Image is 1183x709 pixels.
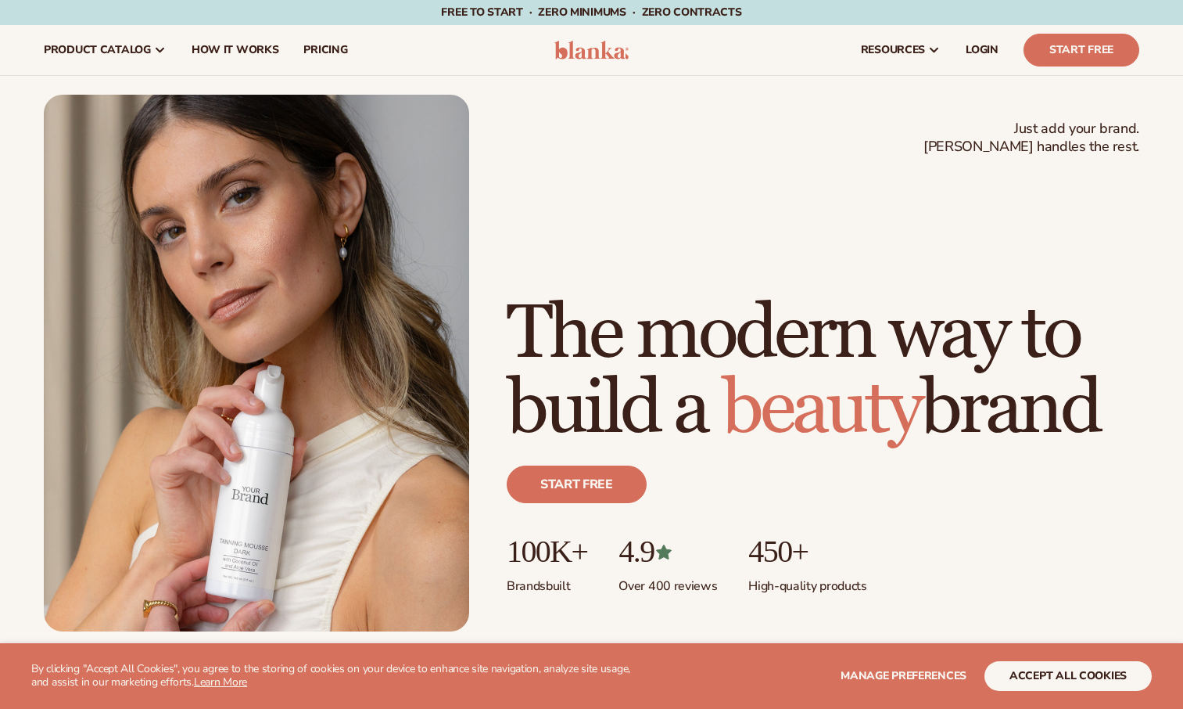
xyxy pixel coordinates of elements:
a: Learn More [194,675,247,689]
p: Over 400 reviews [618,569,717,595]
img: logo [554,41,629,59]
a: How It Works [179,25,292,75]
span: product catalog [44,44,151,56]
p: By clicking "Accept All Cookies", you agree to the storing of cookies on your device to enhance s... [31,663,642,689]
a: resources [848,25,953,75]
p: 100K+ [507,534,587,569]
h1: The modern way to build a brand [507,297,1139,447]
span: Manage preferences [841,668,966,683]
button: accept all cookies [984,661,1152,691]
span: pricing [303,44,347,56]
span: Free to start · ZERO minimums · ZERO contracts [441,5,741,20]
span: resources [861,44,925,56]
img: Female holding tanning mousse. [44,95,469,632]
span: How It Works [192,44,279,56]
span: Just add your brand. [PERSON_NAME] handles the rest. [923,120,1139,157]
a: Start free [507,466,647,503]
p: 4.9 [618,534,717,569]
a: Start Free [1023,34,1139,67]
span: beauty [722,363,920,455]
button: Manage preferences [841,661,966,691]
a: product catalog [31,25,179,75]
p: High-quality products [748,569,866,595]
p: Brands built [507,569,587,595]
p: 450+ [748,534,866,569]
a: LOGIN [953,25,1011,75]
a: pricing [291,25,360,75]
span: LOGIN [966,44,998,56]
